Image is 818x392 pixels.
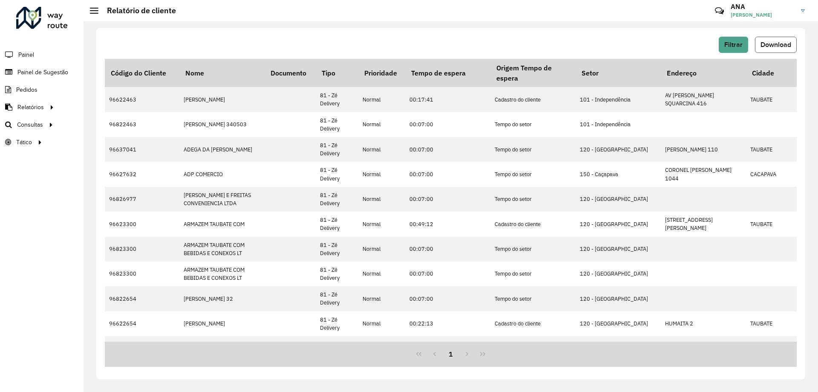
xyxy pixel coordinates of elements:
td: 81 - Zé Delivery [316,112,358,137]
th: Origem Tempo de espera [490,59,576,87]
td: [PERSON_NAME] DE C [179,336,265,361]
td: 81 - Zé Delivery [316,187,358,212]
td: 101 - Independência [576,87,661,112]
td: 120 - [GEOGRAPHIC_DATA] [576,212,661,236]
td: 130 - Barreiros [576,336,661,361]
td: 120 - [GEOGRAPHIC_DATA] [576,311,661,336]
td: ARMAZEM TAUBATE COM [179,212,265,236]
td: 00:07:00 [405,137,490,162]
td: 00:07:00 [405,261,490,286]
button: 1 [443,346,459,362]
td: Normal [358,187,405,212]
td: 120 - [GEOGRAPHIC_DATA] [576,286,661,311]
td: AV [PERSON_NAME] SQUARCINA 416 [661,87,746,112]
span: Download [760,41,791,48]
th: Código do Cliente [105,59,179,87]
td: 81 - Zé Delivery [316,286,358,311]
td: [PERSON_NAME] 32 [179,286,265,311]
td: 00:17:41 [405,87,490,112]
td: 96823300 [105,237,179,261]
td: 81 - Zé Delivery [316,311,358,336]
td: Normal [358,237,405,261]
button: Download [755,37,797,53]
td: Normal [358,311,405,336]
td: 96622654 [105,311,179,336]
td: Normal [358,162,405,186]
span: Tático [16,138,32,147]
td: 120 - [GEOGRAPHIC_DATA] [576,261,661,286]
td: [STREET_ADDRESS][PERSON_NAME] [661,212,746,236]
td: Tempo do setor [490,187,576,212]
td: Tempo do setor [490,237,576,261]
td: 00:07:00 [405,112,490,137]
td: Tempo do setor [490,261,576,286]
td: ARMAZEM TAUBATE COM BEBIDAS E CONEXOS LT [179,261,265,286]
td: 96623300 [105,212,179,236]
td: [PERSON_NAME] [179,311,265,336]
th: Tipo [316,59,358,87]
td: 00:07:00 [405,237,490,261]
td: 81 - Zé Delivery [316,137,358,162]
td: 120 - [GEOGRAPHIC_DATA] [576,137,661,162]
td: ADEGA DA [PERSON_NAME] [179,137,265,162]
th: Endereço [661,59,746,87]
td: [PERSON_NAME] 340503 [179,112,265,137]
span: Consultas [17,120,43,129]
td: Normal [358,261,405,286]
td: [PERSON_NAME] E FREITAS CONVENIENCIA LTDA [179,187,265,212]
td: [PERSON_NAME] 110 [661,137,746,162]
button: Filtrar [719,37,748,53]
th: Tempo de espera [405,59,490,87]
td: 00:07:00 [405,286,490,311]
td: Tempo do setor [490,286,576,311]
td: ADP COMERCIO [179,162,265,186]
td: 96823300 [105,261,179,286]
span: Painel [18,50,34,59]
td: Normal [358,87,405,112]
td: Cadastro do cliente [490,212,576,236]
td: HUMAITA 2 [661,311,746,336]
td: 81 - Zé Delivery [316,87,358,112]
td: 00:07:00 [405,162,490,186]
td: 00:07:00 [405,187,490,212]
td: 120 - [GEOGRAPHIC_DATA] [576,187,661,212]
td: Tempo do setor [490,162,576,186]
td: Normal [358,137,405,162]
td: 81 - Zé Delivery [316,162,358,186]
td: 00:22:13 [405,311,490,336]
td: 96637041 [105,137,179,162]
h2: Relatório de cliente [98,6,176,15]
td: Normal [358,286,405,311]
td: 81 - Zé Delivery [316,237,358,261]
h3: ANA [731,3,795,11]
td: 00:49:12 [405,212,490,236]
td: 96826977 [105,187,179,212]
td: Tempo do setor [490,336,576,361]
th: Documento [265,59,316,87]
td: 96622463 [105,87,179,112]
td: 96627632 [105,162,179,186]
span: Pedidos [16,85,37,94]
span: Painel de Sugestão [17,68,68,77]
th: Setor [576,59,661,87]
span: Relatórios [17,103,44,112]
th: Nome [179,59,265,87]
td: Tempo do setor [490,137,576,162]
td: Normal [358,212,405,236]
td: Cadastro do cliente [490,87,576,112]
td: ARMAZEM TAUBATE COM BEBIDAS E CONEXOS LT [179,237,265,261]
td: Cadastro do cliente [490,311,576,336]
td: 81 - Zé Delivery [316,212,358,236]
td: Tempo do setor [490,112,576,137]
td: Normal [358,112,405,137]
td: 81 - Zé Delivery [316,336,358,361]
a: Contato Rápido [710,2,729,20]
td: 96620447 [105,336,179,361]
td: 150 - Caçapava [576,162,661,186]
td: Normal [358,336,405,361]
span: Filtrar [724,41,743,48]
td: CORONEL [PERSON_NAME] 1044 [661,162,746,186]
td: TRES 269 [661,336,746,361]
td: 96822654 [105,286,179,311]
td: 120 - [GEOGRAPHIC_DATA] [576,237,661,261]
